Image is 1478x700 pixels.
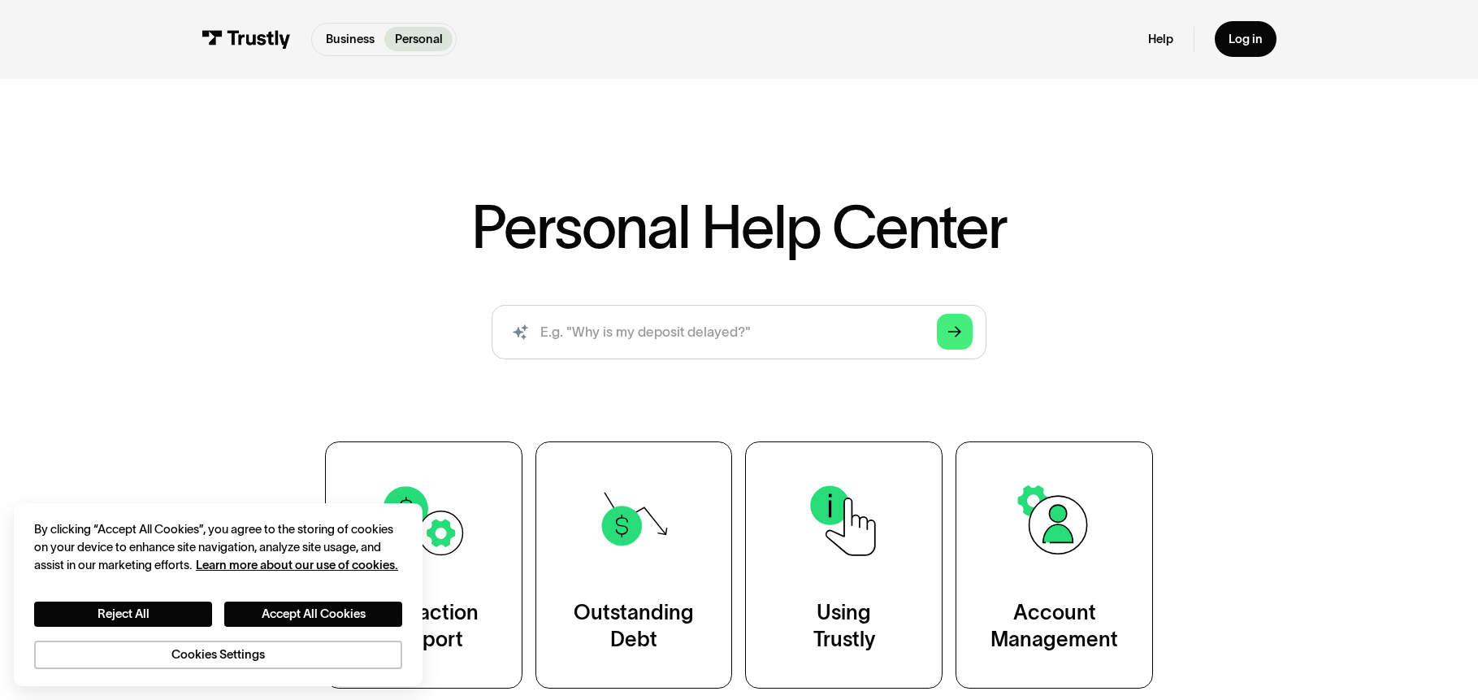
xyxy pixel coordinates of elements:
[196,559,398,572] a: More information about your privacy, opens in a new tab
[224,602,402,627] button: Accept All Cookies
[395,30,443,48] p: Personal
[471,198,1007,257] h1: Personal Help Center
[369,599,479,654] div: Transaction Support
[492,305,986,359] input: search
[14,503,423,686] div: Cookie banner
[1148,32,1173,47] a: Help
[492,305,986,359] form: Search
[813,599,875,654] div: Using Trustly
[745,441,943,689] a: UsingTrustly
[315,27,384,51] a: Business
[535,441,733,689] a: OutstandingDebt
[1215,21,1276,57] a: Log in
[574,599,694,654] div: Outstanding Debt
[325,441,522,689] a: TransactionSupport
[34,520,402,574] div: By clicking “Accept All Cookies”, you agree to the storing of cookies on your device to enhance s...
[384,27,453,51] a: Personal
[34,520,402,669] div: Privacy
[202,30,290,49] img: Trustly Logo
[34,602,212,627] button: Reject All
[956,441,1153,689] a: AccountManagement
[990,599,1118,654] div: Account Management
[1229,32,1263,47] div: Log in
[34,641,402,669] button: Cookies Settings
[326,30,375,48] p: Business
